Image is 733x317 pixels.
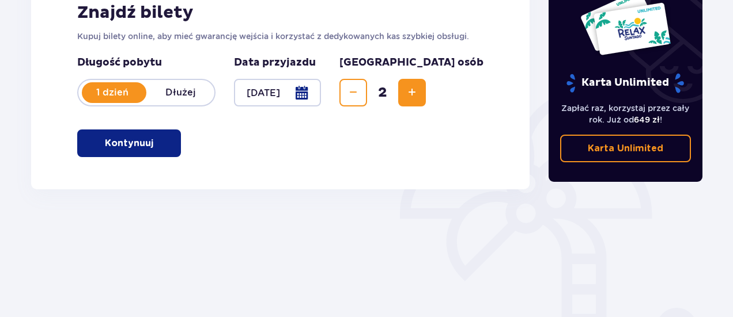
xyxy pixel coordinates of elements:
button: Decrease [339,79,367,106]
p: Karta Unlimited [588,142,663,155]
button: Increase [398,79,426,106]
p: Długość pobytu [77,56,216,70]
button: Kontynuuj [77,129,181,157]
p: Kontynuuj [105,137,153,150]
p: 1 dzień [78,86,146,99]
p: Data przyjazdu [234,56,316,70]
p: Dłużej [146,86,214,99]
span: 649 zł [634,115,660,124]
h2: Znajdź bilety [77,2,483,24]
span: 2 [369,84,396,101]
a: Karta Unlimited [560,135,692,162]
p: Zapłać raz, korzystaj przez cały rok. Już od ! [560,102,692,125]
p: Karta Unlimited [565,73,685,93]
p: [GEOGRAPHIC_DATA] osób [339,56,483,70]
p: Kupuj bilety online, aby mieć gwarancję wejścia i korzystać z dedykowanych kas szybkiej obsługi. [77,30,483,42]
